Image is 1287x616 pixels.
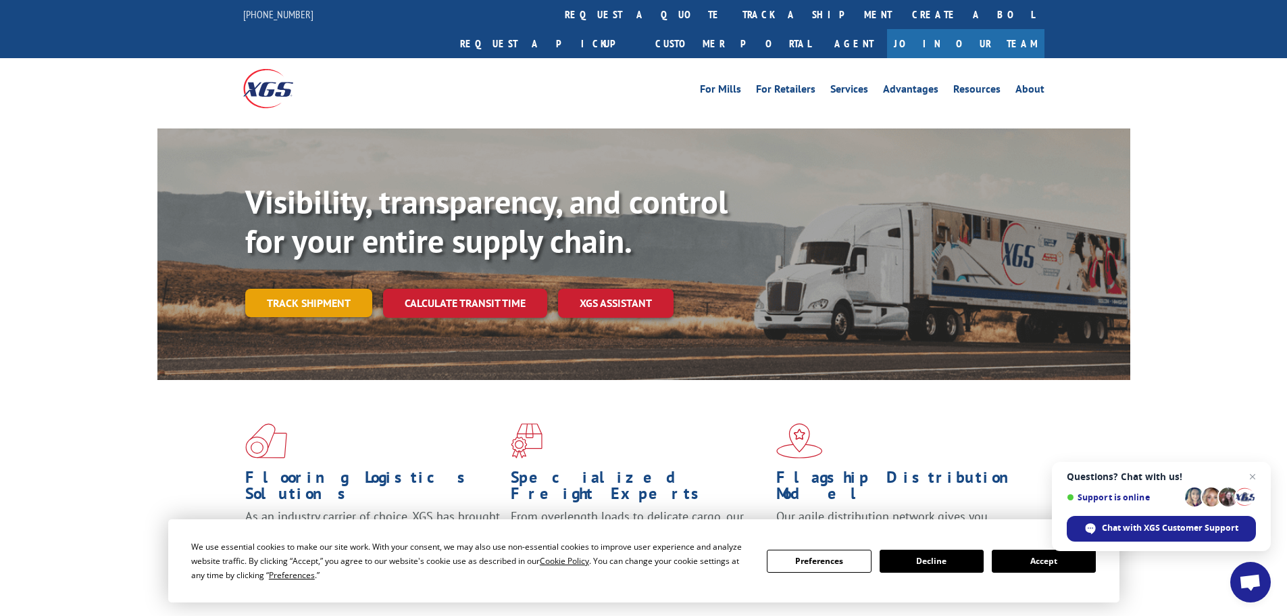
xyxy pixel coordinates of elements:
a: For Retailers [756,84,815,99]
a: For Mills [700,84,741,99]
b: Visibility, transparency, and control for your entire supply chain. [245,181,728,262]
button: Decline [880,550,984,573]
a: Track shipment [245,289,372,317]
img: xgs-icon-focused-on-flooring-red [511,423,542,458]
h1: Flagship Distribution Model [776,469,1032,508]
a: Services [830,84,868,99]
span: Close chat [1244,469,1261,485]
a: Advantages [883,84,938,99]
img: xgs-icon-total-supply-chain-intelligence-red [245,423,287,458]
span: Preferences [269,569,315,581]
a: Agent [821,29,887,58]
span: Questions? Chat with us! [1067,471,1256,482]
div: Cookie Consent Prompt [168,519,1119,602]
a: About [1015,84,1044,99]
span: Support is online [1067,492,1180,502]
div: We use essential cookies to make our site work. With your consent, we may also use non-essential ... [191,540,751,582]
div: Open chat [1230,562,1271,602]
div: Chat with XGS Customer Support [1067,516,1256,542]
h1: Specialized Freight Experts [511,469,766,508]
img: xgs-icon-flagship-distribution-model-red [776,423,823,458]
span: As an industry carrier of choice, XGS has brought innovation and dedication to flooring logistics... [245,508,500,556]
span: Our agile distribution network gives you nationwide inventory management on demand. [776,508,1025,540]
button: Preferences [767,550,871,573]
a: Join Our Team [887,29,1044,58]
a: [PHONE_NUMBER] [243,7,313,21]
button: Accept [992,550,1096,573]
a: Calculate transit time [383,289,547,318]
a: Resources [953,84,1001,99]
a: Customer Portal [645,29,821,58]
a: Request a pickup [450,29,645,58]
p: From overlength loads to delicate cargo, our experienced staff knows the best way to move your fr... [511,508,766,569]
span: Chat with XGS Customer Support [1102,522,1238,534]
h1: Flooring Logistics Solutions [245,469,501,508]
a: XGS ASSISTANT [558,289,674,318]
span: Cookie Policy [540,555,589,567]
